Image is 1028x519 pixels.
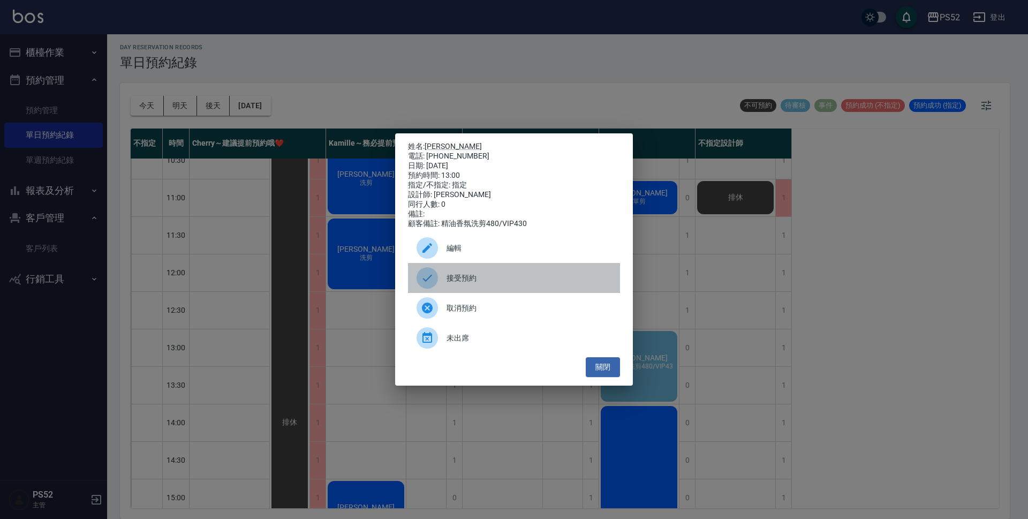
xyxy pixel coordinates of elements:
div: 設計師: [PERSON_NAME] [408,190,620,200]
p: 姓名: [408,142,620,152]
button: 關閉 [586,357,620,377]
div: 指定/不指定: 指定 [408,180,620,190]
div: 接受預約 [408,263,620,293]
div: 同行人數: 0 [408,200,620,209]
span: 未出席 [447,333,611,344]
div: 顧客備註: 精油香氛洗剪480/VIP430 [408,219,620,229]
div: 備註: [408,209,620,219]
span: 接受預約 [447,273,611,284]
a: [PERSON_NAME] [425,142,482,151]
div: 取消預約 [408,293,620,323]
div: 編輯 [408,233,620,263]
span: 編輯 [447,243,611,254]
div: 電話: [PHONE_NUMBER] [408,152,620,161]
div: 預約時間: 13:00 [408,171,620,180]
div: 日期: [DATE] [408,161,620,171]
div: 未出席 [408,323,620,353]
span: 取消預約 [447,303,611,314]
